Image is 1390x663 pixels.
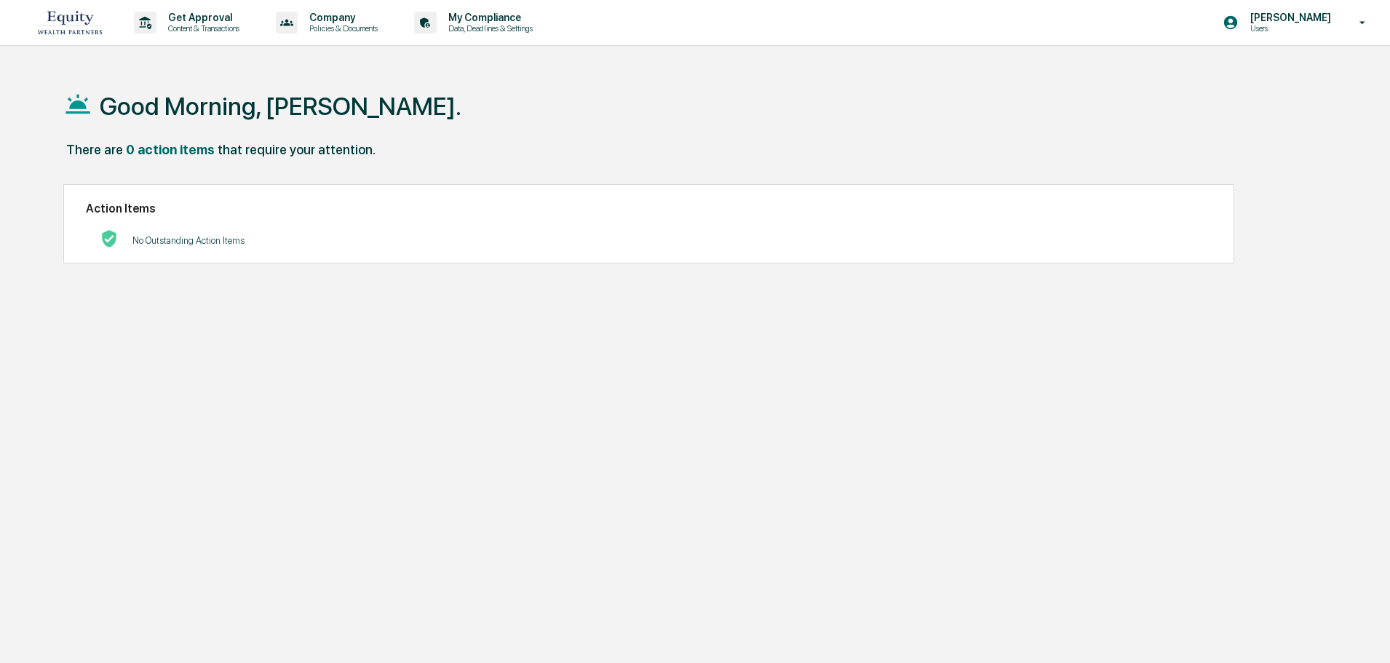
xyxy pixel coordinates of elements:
p: Policies & Documents [298,23,385,33]
div: that require your attention. [218,142,376,157]
p: No Outstanding Action Items [132,235,245,246]
p: My Compliance [437,12,540,23]
div: 0 action items [126,142,215,157]
p: Get Approval [156,12,247,23]
p: [PERSON_NAME] [1239,12,1338,23]
div: There are [66,142,123,157]
p: Content & Transactions [156,23,247,33]
h1: Good Morning, [PERSON_NAME]. [100,92,461,121]
h2: Action Items [86,202,1212,215]
p: Company [298,12,385,23]
p: Data, Deadlines & Settings [437,23,540,33]
img: logo [35,6,105,39]
p: Users [1239,23,1338,33]
img: No Actions logo [100,230,118,247]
